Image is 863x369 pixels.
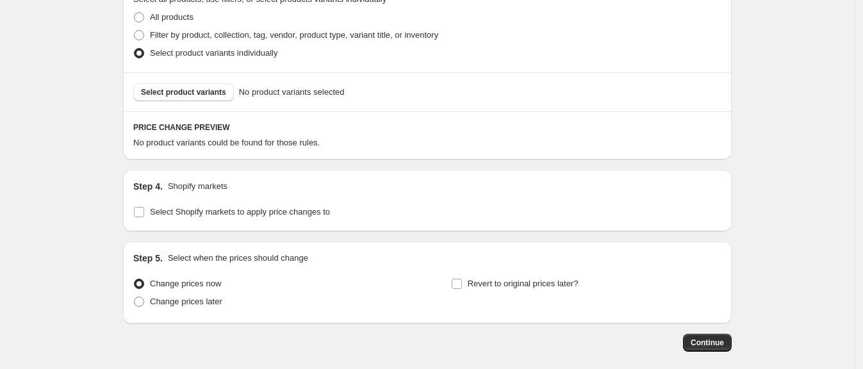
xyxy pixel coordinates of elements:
span: Select Shopify markets to apply price changes to [150,207,330,217]
span: Continue [691,338,724,348]
span: Revert to original prices later? [468,279,579,288]
p: Select when the prices should change [168,252,308,265]
button: Continue [683,334,732,352]
h6: PRICE CHANGE PREVIEW [133,122,721,133]
span: Select product variants individually [150,48,277,58]
span: All products [150,12,193,22]
p: Shopify markets [168,180,227,193]
span: No product variants could be found for those rules. [133,138,320,147]
h2: Step 5. [133,252,163,265]
span: Change prices later [150,297,222,306]
span: No product variants selected [239,86,345,99]
button: Select product variants [133,83,234,101]
h2: Step 4. [133,180,163,193]
span: Filter by product, collection, tag, vendor, product type, variant title, or inventory [150,30,438,40]
span: Select product variants [141,87,226,97]
span: Change prices now [150,279,221,288]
